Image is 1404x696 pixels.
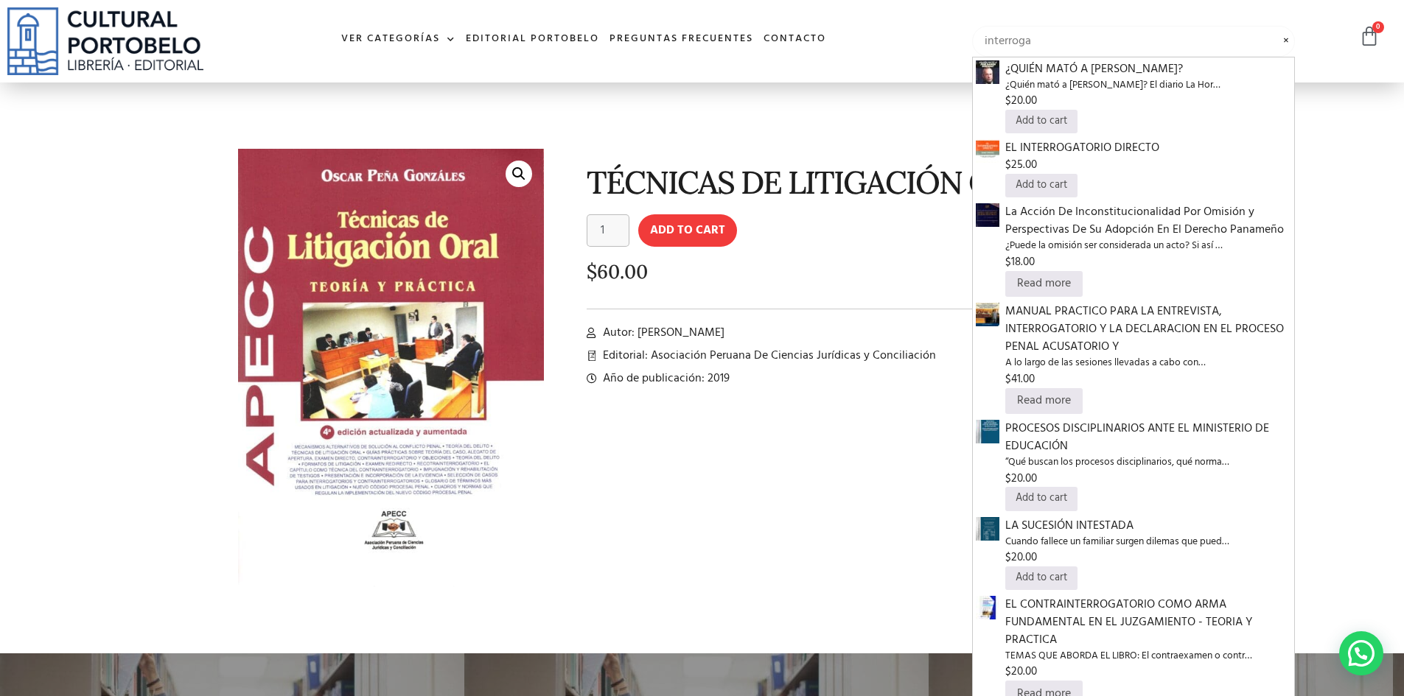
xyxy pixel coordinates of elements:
[638,214,737,247] button: Add to cart
[1005,203,1292,270] a: La Acción De Inconstitucionalidad Por Omisión y Perspectivas De Su Adopción En El Derecho Panameñ...
[1005,470,1011,488] span: $
[587,214,629,247] input: Product quantity
[976,141,999,161] a: EL INTERROGATORIO DIRECTO
[976,203,999,227] img: img20220910_10285138.jpg
[976,420,999,443] img: BA171-1.jpg
[336,24,461,55] a: Ver Categorías
[976,598,999,617] a: EL CONTRAINTERROGATORIO COMO ARMA FUNDAMENTAL EN EL JUZGAMIENTO - TEORIA Y PRACTICA
[1359,26,1380,47] a: 0
[599,324,724,342] span: Autor: [PERSON_NAME]
[1005,596,1292,681] a: EL CONTRAINTERROGATORIO COMO ARMA FUNDAMENTAL EN EL JUZGAMIENTO - TEORIA Y PRACTICATEMAS QUE ABOR...
[976,303,999,326] img: manual_practico_entrevistas-1.jpg
[1005,92,1037,110] bdi: 20.00
[976,63,999,82] a: ¿QUIÉN MATÓ A JOSÉ RAMÓN GUIZADO?
[587,165,1162,200] h1: TÉCNICAS DE LITIGACIÓN ORAL
[599,347,936,365] span: Editorial: Asociación Peruana De Ciencias Jurídicas y Conciliación
[976,305,999,324] a: MANUAL PRACTICO PARA LA ENTREVISTA, INTERROGATORIO Y LA DECLARACION EN EL PROCESO PENAL ACUSATORIO Y
[506,161,532,187] a: 🔍
[758,24,831,55] a: Contacto
[1277,32,1295,33] span: Limpiar
[604,24,758,55] a: Preguntas frecuentes
[1005,517,1292,566] a: LA SUCESIÓN INTESTADACuando fallece un familiar surgen dilemas que pued…$20.00
[1005,535,1292,549] span: Cuando fallece un familiar surgen dilemas que pued…
[976,205,999,225] a: La Acción De Inconstitucionalidad Por Omisión y Perspectivas De Su Adopción En El Derecho Panameño
[1005,139,1292,174] a: EL INTERROGATORIO DIRECTO$25.00
[1005,253,1035,271] bdi: 18.00
[1005,370,1011,388] span: $
[1005,303,1292,356] span: MANUAL PRACTICO PARA LA ENTREVISTA, INTERROGATORIO Y LA DECLARACION EN EL PROCESO PENAL ACUSATORIO Y
[1005,663,1011,681] span: $
[1005,420,1292,487] a: PROCESOS DISCIPLINARIOS ANTE EL MINISTERIO DE EDUCACIÓN“Qué buscan los procesos disciplinarios, q...
[1005,649,1292,664] span: TEMAS QUE ABORDA EL LIBRO: El contraexamen o contr…
[1005,271,1083,298] a: Read more about “La Acción De Inconstitucionalidad Por Omisión y Perspectivas De Su Adopción En E...
[461,24,604,55] a: Editorial Portobelo
[1005,487,1078,510] a: Add to cart: “PROCESOS DISCIPLINARIOS ANTE EL MINISTERIO DE EDUCACIÓN”
[1005,455,1292,470] span: “Qué buscan los procesos disciplinarios, qué norma…
[1005,156,1011,174] span: $
[1339,631,1383,675] div: Contactar por WhatsApp
[587,259,648,284] bdi: 60.00
[1005,388,1083,415] a: Read more about “MANUAL PRACTICO PARA LA ENTREVISTA, INTERROGATORIO Y LA DECLARACION EN EL PROCES...
[976,422,999,441] a: PROCESOS DISCIPLINARIOS ANTE EL MINISTERIO DE EDUCACIÓN
[976,139,999,163] img: img20230324_09260215
[599,370,730,387] span: Año de publicación: 2019
[1005,549,1037,566] bdi: 20.00
[1005,420,1292,455] span: PROCESOS DISCIPLINARIOS ANTE EL MINISTERIO DE EDUCACIÓN
[1005,566,1078,590] a: Add to cart: “LA SUCESIÓN INTESTADA”
[1005,139,1292,157] span: EL INTERROGATORIO DIRECTO
[1005,239,1292,253] span: ¿Puede la omisión ser considerada un acto? Si así …
[976,519,999,538] a: LA SUCESIÓN INTESTADA
[976,596,999,619] img: el_contrainterr-2.jpg
[1005,92,1011,110] span: $
[1005,60,1292,110] a: ¿QUIÉN MATÓ A [PERSON_NAME]?¿Quién mató a [PERSON_NAME]? El diario La Hor…$20.00
[1005,517,1292,535] span: LA SUCESIÓN INTESTADA
[1005,596,1292,649] span: EL CONTRAINTERROGATORIO COMO ARMA FUNDAMENTAL EN EL JUZGAMIENTO - TEORIA Y PRACTICA
[1372,21,1384,33] span: 0
[976,517,999,541] img: Screen_Shot_2018-11-12_at_10.09.25_AM-2.png
[1005,156,1037,174] bdi: 25.00
[1005,470,1037,488] bdi: 20.00
[1005,356,1292,370] span: A lo largo de las sesiones llevadas a cabo con…
[1005,174,1078,197] a: Add to cart: “EL INTERROGATORIO DIRECTO”
[1005,663,1037,681] bdi: 20.00
[1005,78,1292,93] span: ¿Quién mató a [PERSON_NAME]? El diario La Hor…
[1005,253,1011,271] span: $
[972,26,1296,57] input: Búsqueda
[1005,303,1292,387] a: MANUAL PRACTICO PARA LA ENTREVISTA, INTERROGATORIO Y LA DECLARACION EN EL PROCESO PENAL ACUSATORI...
[587,259,597,284] span: $
[1005,549,1011,566] span: $
[976,60,999,84] img: PORTADA ARMADA COCHEZ_page-0001
[1005,370,1035,388] bdi: 41.00
[1005,110,1078,133] a: Add to cart: “¿QUIÉN MATÓ A JOSÉ RAMÓN GUIZADO?”
[1005,203,1292,239] span: La Acción De Inconstitucionalidad Por Omisión y Perspectivas De Su Adopción En El Derecho Panameño
[1005,60,1292,78] span: ¿QUIÉN MATÓ A [PERSON_NAME]?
